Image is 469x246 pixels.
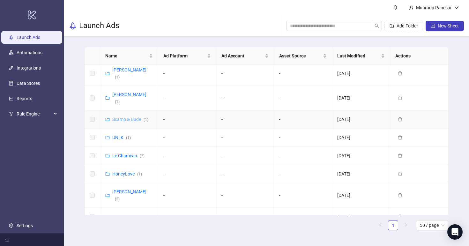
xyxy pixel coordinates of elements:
[158,183,216,208] td: -
[401,220,411,230] li: Next Page
[115,100,120,104] span: ( 1 )
[158,110,216,129] td: -
[17,65,41,71] a: Integrations
[79,21,119,31] h3: Launch Ads
[332,61,390,86] td: [DATE]
[69,22,77,30] span: rocket
[9,112,13,116] span: fork
[115,75,120,79] span: ( 1 )
[398,117,402,122] span: delete
[274,208,332,226] td: -
[112,153,145,158] a: Le Chameau(2)
[409,5,413,10] span: user
[112,67,146,79] a: [PERSON_NAME](1)
[274,86,332,110] td: -
[274,165,332,183] td: -
[105,117,110,122] span: folder
[216,129,274,147] td: -
[112,135,131,140] a: UN:IK(1)
[163,52,206,59] span: Ad Platform
[274,110,332,129] td: -
[332,147,390,165] td: [DATE]
[216,61,274,86] td: -
[332,110,390,129] td: [DATE]
[158,61,216,86] td: -
[332,47,390,65] th: Last Modified
[221,52,264,59] span: Ad Account
[332,86,390,110] td: [DATE]
[17,35,40,40] a: Launch Ads
[390,24,394,28] span: folder-add
[426,21,464,31] button: New Sheet
[398,135,402,140] span: delete
[332,208,390,226] td: [DATE]
[438,23,459,28] span: New Sheet
[216,147,274,165] td: -
[390,47,448,65] th: Actions
[398,71,402,76] span: delete
[105,172,110,176] span: folder
[105,135,110,140] span: folder
[447,224,463,240] div: Open Intercom Messenger
[332,129,390,147] td: [DATE]
[105,214,110,219] span: folder
[454,5,459,10] span: down
[216,183,274,208] td: -
[17,81,40,86] a: Data Stores
[158,86,216,110] td: -
[397,23,418,28] span: Add Folder
[274,47,332,65] th: Asset Source
[216,165,274,183] td: -
[274,183,332,208] td: -
[158,147,216,165] td: -
[140,154,145,158] span: ( 2 )
[279,52,322,59] span: Asset Source
[393,5,398,10] span: bell
[112,117,148,122] a: Scamp & Dude(1)
[384,21,423,31] button: Add Folder
[105,96,110,100] span: folder
[398,172,402,176] span: delete
[398,96,402,100] span: delete
[274,129,332,147] td: -
[158,208,216,226] td: -
[112,171,142,176] a: HoneyLove(1)
[100,47,158,65] th: Name
[398,214,402,219] span: delete
[112,214,135,219] a: Dormeo(1)
[398,193,402,198] span: delete
[130,215,135,219] span: ( 1 )
[216,110,274,129] td: -
[5,237,10,242] span: menu-fold
[274,61,332,86] td: -
[17,108,52,120] span: Rule Engine
[420,220,444,230] span: 50 / page
[416,220,448,230] div: Page Size
[137,172,142,176] span: ( 1 )
[17,223,33,228] a: Settings
[112,189,146,201] a: [PERSON_NAME](2)
[413,4,454,11] div: Munroop Panesar
[332,165,390,183] td: [DATE]
[216,208,274,226] td: -
[216,86,274,110] td: -
[404,223,408,227] span: right
[115,197,120,201] span: ( 2 )
[126,136,131,140] span: ( 1 )
[105,52,148,59] span: Name
[401,220,411,230] button: right
[388,220,398,230] a: 1
[375,220,385,230] button: left
[274,147,332,165] td: -
[105,193,110,198] span: folder
[158,165,216,183] td: -
[158,129,216,147] td: -
[431,24,435,28] span: plus-square
[375,24,379,28] span: search
[398,153,402,158] span: delete
[216,47,274,65] th: Ad Account
[332,183,390,208] td: [DATE]
[144,117,148,122] span: ( 1 )
[375,220,385,230] li: Previous Page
